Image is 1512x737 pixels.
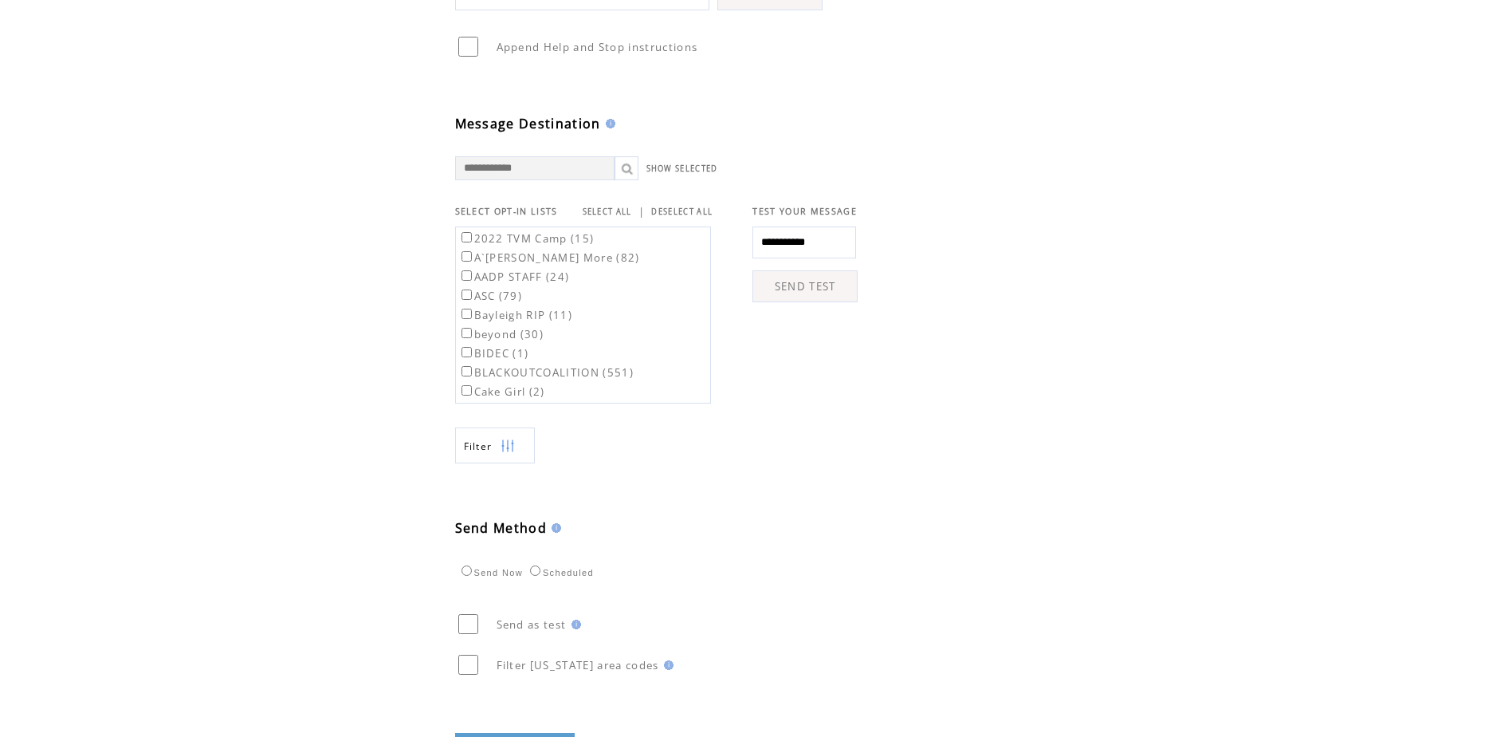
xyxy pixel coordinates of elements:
[461,270,472,281] input: AADP STAFF (24)
[501,428,515,464] img: filters.png
[752,206,857,217] span: TEST YOUR MESSAGE
[526,568,594,577] label: Scheduled
[458,384,545,399] label: Cake Girl (2)
[458,346,529,361] label: BIDEC (1)
[461,385,472,396] input: Cake Girl (2)
[497,40,698,54] span: Append Help and Stop instructions
[455,115,601,132] span: Message Destination
[461,232,472,242] input: 2022 TVM Camp (15)
[497,658,659,672] span: Filter [US_STATE] area codes
[464,439,493,453] span: Show filters
[458,270,570,284] label: AADP STAFF (24)
[547,523,561,533] img: help.gif
[659,660,674,670] img: help.gif
[583,207,632,217] a: SELECT ALL
[458,568,523,577] label: Send Now
[646,164,718,174] a: SHOW SELECTED
[497,617,567,632] span: Send as test
[651,207,713,217] a: DESELECT ALL
[461,290,472,300] input: ASC (79)
[458,231,595,246] label: 2022 TVM Camp (15)
[461,366,472,376] input: BLACKOUTCOALITION (551)
[461,251,472,262] input: A`[PERSON_NAME] More (82)
[461,309,472,319] input: Bayleigh RIP (11)
[638,204,645,219] span: |
[461,566,472,576] input: Send Now
[752,270,858,302] a: SEND TEST
[601,119,615,128] img: help.gif
[458,250,640,265] label: A`[PERSON_NAME] More (82)
[458,308,573,322] label: Bayleigh RIP (11)
[461,347,472,357] input: BIDEC (1)
[455,428,535,463] a: Filter
[455,206,558,217] span: SELECT OPT-IN LISTS
[458,327,544,341] label: beyond (30)
[455,519,548,537] span: Send Method
[458,365,634,380] label: BLACKOUTCOALITION (551)
[567,620,581,629] img: help.gif
[458,289,523,303] label: ASC (79)
[461,328,472,338] input: beyond (30)
[530,566,540,576] input: Scheduled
